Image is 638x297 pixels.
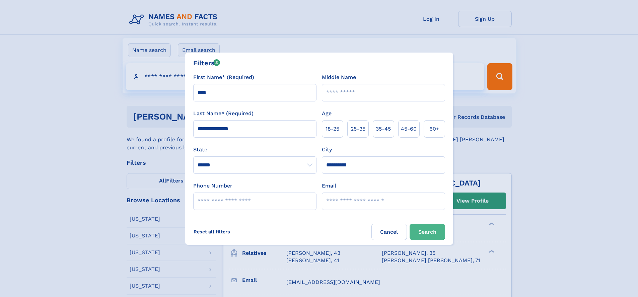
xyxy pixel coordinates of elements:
[189,224,234,240] label: Reset all filters
[326,125,339,133] span: 18‑25
[401,125,417,133] span: 45‑60
[429,125,439,133] span: 60+
[322,182,336,190] label: Email
[193,182,232,190] label: Phone Number
[376,125,391,133] span: 35‑45
[410,224,445,240] button: Search
[371,224,407,240] label: Cancel
[322,109,332,118] label: Age
[322,73,356,81] label: Middle Name
[193,109,254,118] label: Last Name* (Required)
[193,73,254,81] label: First Name* (Required)
[322,146,332,154] label: City
[193,58,220,68] div: Filters
[351,125,365,133] span: 25‑35
[193,146,316,154] label: State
